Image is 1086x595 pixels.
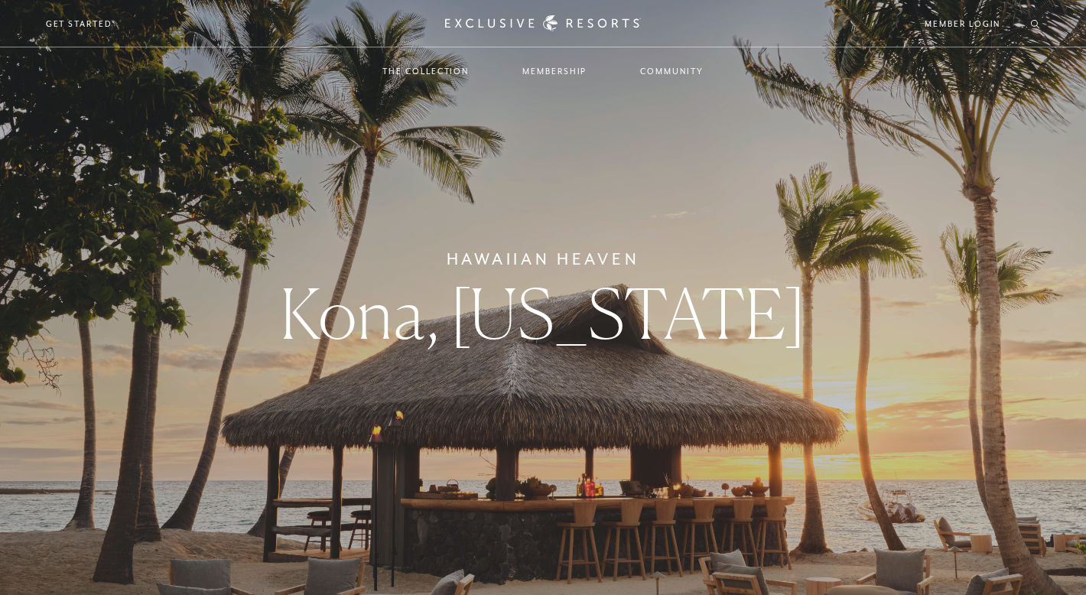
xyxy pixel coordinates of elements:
a: Membership [507,49,602,93]
a: Community [625,49,718,93]
span: Kona, [US_STATE] [280,271,806,355]
a: Member Login [925,17,1000,31]
h6: Hawaiian Heaven [447,247,640,271]
a: The Collection [367,49,484,93]
a: Get Started [46,17,112,31]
